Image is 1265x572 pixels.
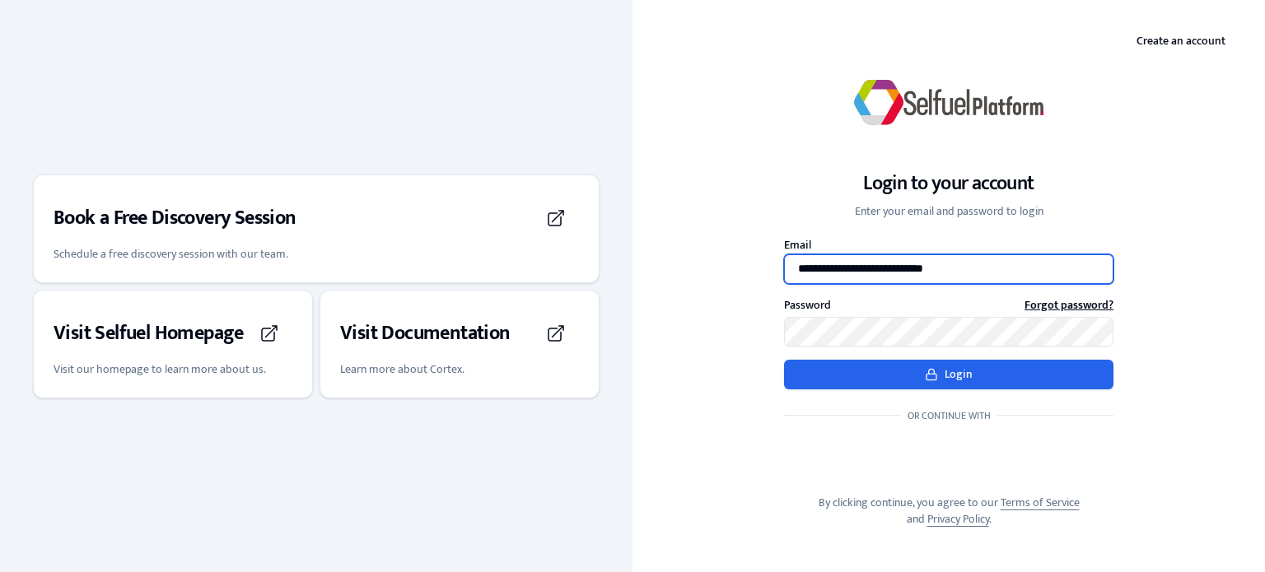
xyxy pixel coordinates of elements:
h3: Visit Documentation [340,320,511,346]
label: Email [784,239,1113,251]
p: Enter your email and password to login [855,203,1043,220]
a: Privacy Policy [927,509,989,528]
p: Visit our homepage to learn more about us. [54,361,292,378]
h3: Book a Free Discovery Session [54,205,296,231]
a: Create an account [1123,26,1239,56]
p: Learn more about Cortex. [340,361,579,378]
h3: Visit Selfuel Homepage [54,320,244,346]
a: Terms of Service [1001,493,1080,512]
span: Or continue with [901,409,997,422]
button: Login [784,360,1113,389]
a: Forgot password? [1025,297,1113,314]
iframe: Google ile Oturum Açma Düğmesi [776,440,1122,477]
p: By clicking continue, you agree to our and . [784,495,1113,528]
h1: Login to your account [855,170,1043,197]
iframe: JSD widget [1256,564,1265,572]
label: Password [784,300,831,311]
p: Schedule a free discovery session with our team. [54,246,579,263]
